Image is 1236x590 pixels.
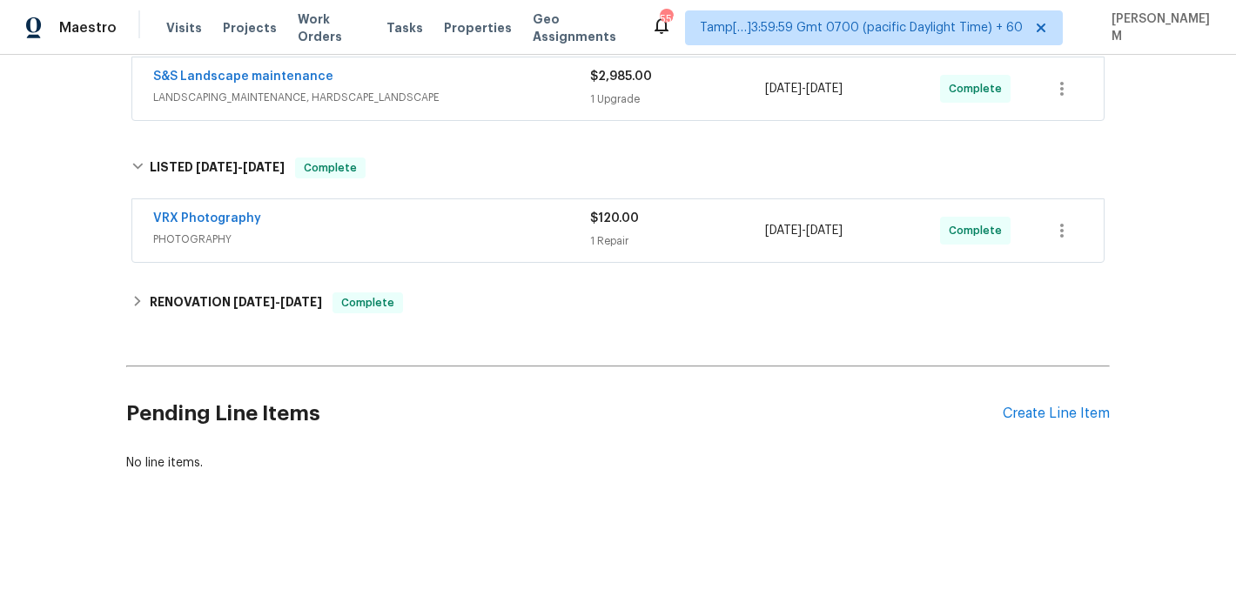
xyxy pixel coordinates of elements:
h2: Pending Line Items [126,373,1003,454]
div: 1 Repair [590,232,765,250]
div: 556 [660,10,672,28]
span: LANDSCAPING_MAINTENANCE, HARDSCAPE_LANDSCAPE [153,89,590,106]
span: Tasks [386,22,423,34]
span: Complete [949,222,1009,239]
span: [DATE] [196,161,238,173]
span: - [765,222,843,239]
span: [DATE] [280,296,322,308]
span: [DATE] [806,225,843,237]
span: [PERSON_NAME] M [1105,10,1210,45]
span: [DATE] [765,225,802,237]
span: [DATE] [806,83,843,95]
span: Projects [223,19,277,37]
span: Properties [444,19,512,37]
span: Complete [334,294,401,312]
span: Maestro [59,19,117,37]
span: Complete [949,80,1009,97]
span: Geo Assignments [533,10,630,45]
h6: LISTED [150,158,285,178]
h6: RENOVATION [150,292,322,313]
span: Work Orders [298,10,366,45]
div: LISTED [DATE]-[DATE]Complete [126,140,1110,196]
span: [DATE] [765,83,802,95]
a: S&S Landscape maintenance [153,70,333,83]
span: - [233,296,322,308]
div: No line items. [126,454,1110,472]
div: Create Line Item [1003,406,1110,422]
div: 1 Upgrade [590,91,765,108]
a: VRX Photography [153,212,261,225]
span: $120.00 [590,212,639,225]
span: Tamp[…]3:59:59 Gmt 0700 (pacific Daylight Time) + 60 [700,19,1023,37]
span: Visits [166,19,202,37]
span: - [196,161,285,173]
div: RENOVATION [DATE]-[DATE]Complete [126,282,1110,324]
span: [DATE] [233,296,275,308]
span: - [765,80,843,97]
span: [DATE] [243,161,285,173]
span: Complete [297,159,364,177]
span: $2,985.00 [590,70,652,83]
span: PHOTOGRAPHY [153,231,590,248]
